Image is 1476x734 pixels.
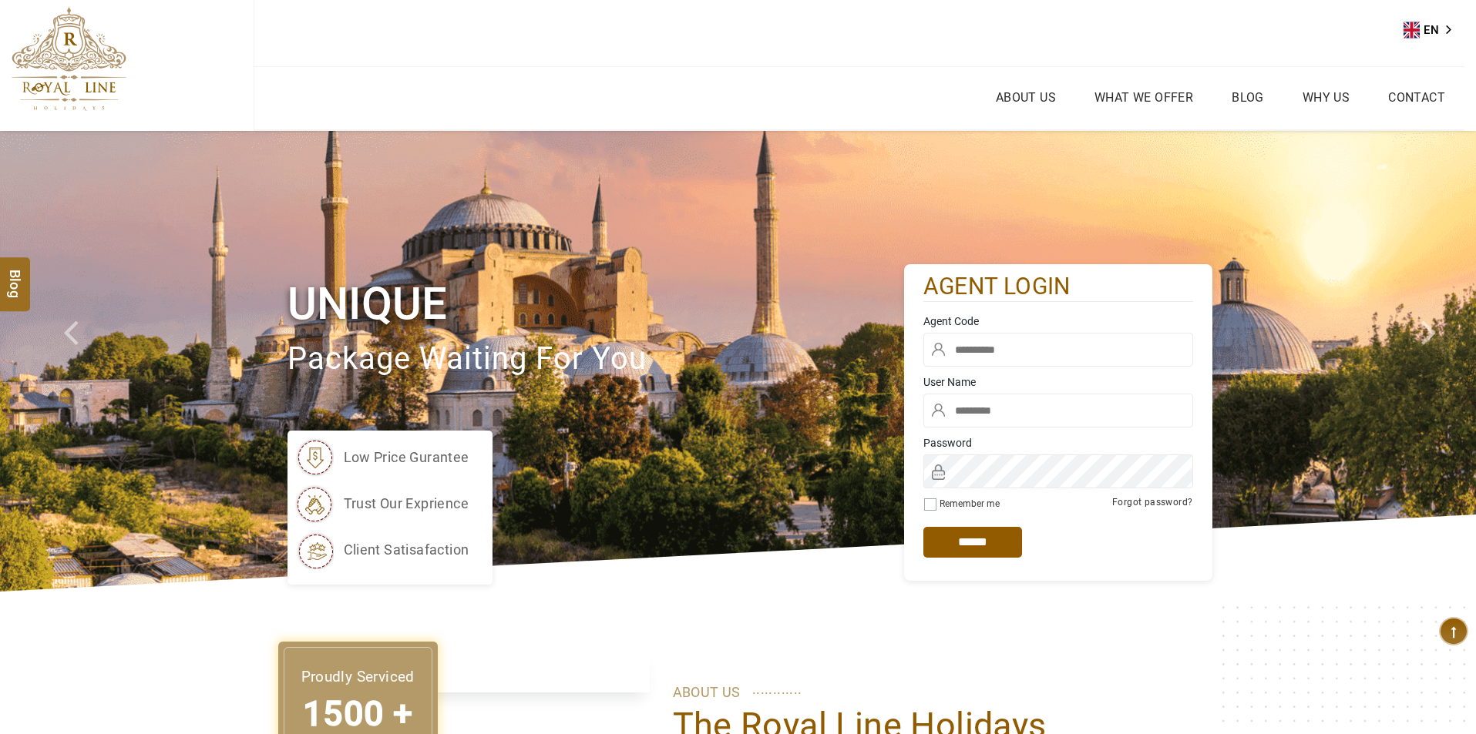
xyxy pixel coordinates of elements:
[923,272,1193,302] h2: agent login
[673,681,1189,704] p: ABOUT US
[1112,497,1192,508] a: Forgot password?
[287,333,904,385] p: package waiting for you
[1091,86,1197,109] a: What we Offer
[287,275,904,333] h1: Unique
[1404,18,1462,42] div: Language
[940,498,1000,509] label: Remember me
[1402,131,1476,592] a: Check next image
[1404,18,1462,42] aside: Language selected: English
[923,374,1193,390] label: User Name
[752,678,802,701] span: ............
[1384,86,1449,109] a: Contact
[992,86,1060,109] a: About Us
[923,313,1193,329] label: Agent Code
[295,531,469,569] li: client satisafaction
[12,7,126,111] img: The Royal Line Holidays
[1299,86,1353,109] a: Why Us
[1228,86,1268,109] a: Blog
[923,435,1193,451] label: Password
[295,484,469,523] li: trust our exprience
[1404,18,1462,42] a: EN
[5,269,25,282] span: Blog
[295,438,469,477] li: low price gurantee
[44,131,118,592] a: Check next prev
